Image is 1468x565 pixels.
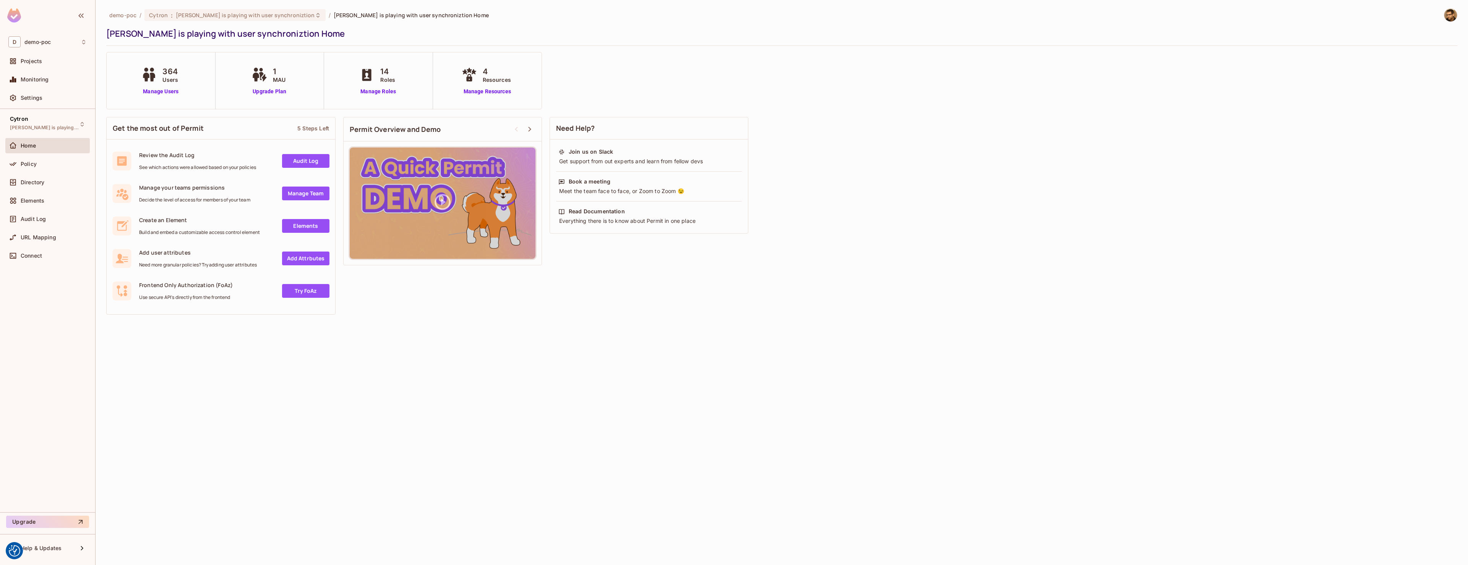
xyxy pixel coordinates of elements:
[140,88,182,96] a: Manage Users
[140,11,141,19] li: /
[350,125,441,134] span: Permit Overview and Demo
[139,151,256,159] span: Review the Audit Log
[9,545,20,557] img: Revisit consent button
[139,249,257,256] span: Add user attributes
[162,76,178,84] span: Users
[139,262,257,268] span: Need more granular policies? Try adding user attributes
[273,76,285,84] span: MAU
[282,252,329,265] a: Add Attrbutes
[170,12,173,18] span: :
[10,116,28,122] span: Cytron
[460,88,515,96] a: Manage Resources
[380,66,395,77] span: 14
[139,184,250,191] span: Manage your teams permissions
[21,143,36,149] span: Home
[21,161,37,167] span: Policy
[21,198,44,204] span: Elements
[273,66,285,77] span: 1
[7,8,21,23] img: SReyMgAAAABJRU5ErkJggg==
[139,197,250,203] span: Decide the level of access for members of your team
[483,76,511,84] span: Resources
[569,148,613,156] div: Join us on Slack
[139,229,260,235] span: Build and embed a customizable access control element
[558,157,740,165] div: Get support from out experts and learn from fellow devs
[21,179,44,185] span: Directory
[483,66,511,77] span: 4
[297,125,329,132] div: 5 Steps Left
[24,39,51,45] span: Workspace: demo-poc
[558,217,740,225] div: Everything there is to know about Permit in one place
[282,284,329,298] a: Try FoAz
[556,123,595,133] span: Need Help?
[21,95,42,101] span: Settings
[139,281,233,289] span: Frontend Only Authorization (FoAz)
[21,58,42,64] span: Projects
[139,164,256,170] span: See which actions were allowed based on your policies
[21,216,46,222] span: Audit Log
[569,178,610,185] div: Book a meeting
[8,36,21,47] span: D
[139,216,260,224] span: Create an Element
[10,125,79,131] span: [PERSON_NAME] is playing with user synchroniztion
[21,234,56,240] span: URL Mapping
[21,76,49,83] span: Monitoring
[250,88,289,96] a: Upgrade Plan
[357,88,399,96] a: Manage Roles
[569,208,625,215] div: Read Documentation
[113,123,204,133] span: Get the most out of Permit
[329,11,331,19] li: /
[162,66,178,77] span: 364
[149,11,168,19] span: Cytron
[558,187,740,195] div: Meet the team face to face, or Zoom to Zoom 😉
[139,294,233,300] span: Use secure API's directly from the frontend
[282,187,329,200] a: Manage Team
[334,11,489,19] span: [PERSON_NAME] is playing with user synchroniztion Home
[109,11,136,19] span: the active workspace
[176,11,315,19] span: [PERSON_NAME] is playing with user synchroniztion
[380,76,395,84] span: Roles
[6,516,89,528] button: Upgrade
[9,545,20,557] button: Consent Preferences
[21,253,42,259] span: Connect
[106,28,1453,39] div: [PERSON_NAME] is playing with user synchroniztion Home
[282,219,329,233] a: Elements
[21,545,62,551] span: Help & Updates
[1444,9,1457,21] img: Tomáš Jelínek
[282,154,329,168] a: Audit Log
